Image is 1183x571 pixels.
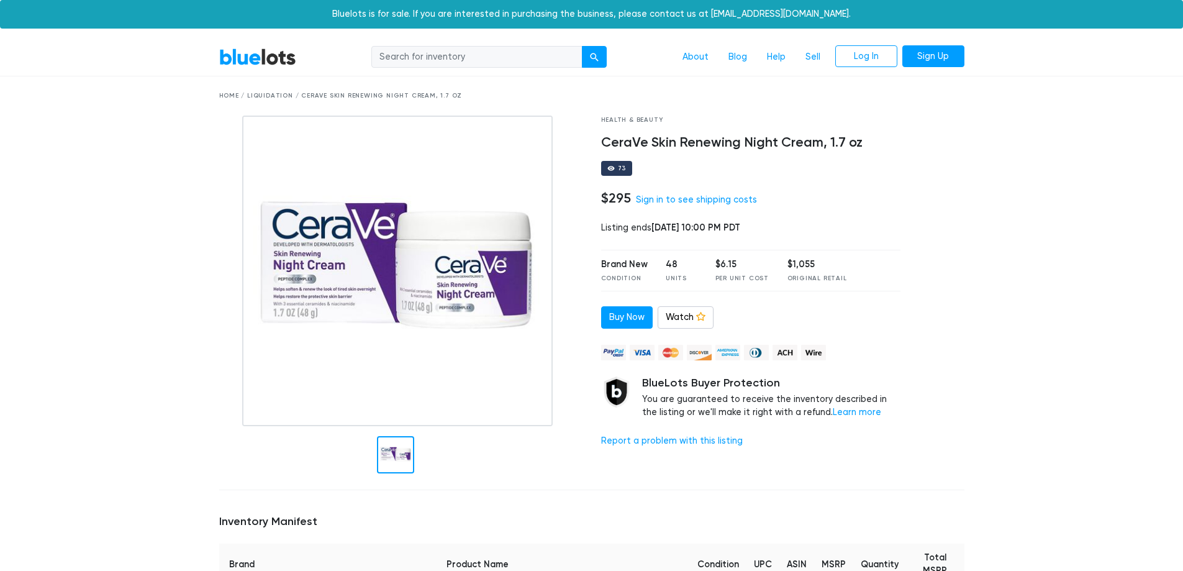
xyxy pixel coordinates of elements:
[658,306,714,329] a: Watch
[902,45,964,68] a: Sign Up
[219,91,964,101] div: Home / Liquidation / CeraVe Skin Renewing Night Cream, 1.7 oz
[630,345,655,360] img: visa-79caf175f036a155110d1892330093d4c38f53c55c9ec9e2c3a54a56571784bb.png
[795,45,830,69] a: Sell
[219,48,296,66] a: BlueLots
[601,274,648,283] div: Condition
[601,306,653,329] a: Buy Now
[673,45,718,69] a: About
[601,436,743,446] a: Report a problem with this listing
[835,45,897,68] a: Log In
[787,274,847,283] div: Original Retail
[601,135,901,151] h4: CeraVe Skin Renewing Night Cream, 1.7 oz
[787,258,847,272] div: $1,055
[618,165,627,171] div: 73
[636,194,757,205] a: Sign in to see shipping costs
[715,258,769,272] div: $6.15
[715,274,769,283] div: Per Unit Cost
[801,345,826,360] img: wire-908396882fe19aaaffefbd8e17b12f2f29708bd78693273c0e28e3a24408487f.png
[666,258,697,272] div: 48
[773,345,797,360] img: ach-b7992fed28a4f97f893c574229be66187b9afb3f1a8d16a4691d3d3140a8ab00.png
[219,515,964,529] h5: Inventory Manifest
[601,377,632,408] img: buyer_protection_shield-3b65640a83011c7d3ede35a8e5a80bfdfaa6a97447f0071c1475b91a4b0b3d01.png
[601,258,648,272] div: Brand New
[642,377,901,419] div: You are guaranteed to receive the inventory described in the listing or we'll make it right with ...
[718,45,757,69] a: Blog
[666,274,697,283] div: Units
[715,345,740,360] img: american_express-ae2a9f97a040b4b41f6397f7637041a5861d5f99d0716c09922aba4e24c8547d.png
[651,222,740,233] span: [DATE] 10:00 PM PDT
[744,345,769,360] img: diners_club-c48f30131b33b1bb0e5d0e2dbd43a8bea4cb12cb2961413e2f4250e06c020426.png
[601,345,626,360] img: paypal_credit-80455e56f6e1299e8d57f40c0dcee7b8cd4ae79b9eccbfc37e2480457ba36de9.png
[601,116,901,125] div: Health & Beauty
[371,46,582,68] input: Search for inventory
[242,116,553,426] img: 77bd7503-995e-4e00-95e6-7b21084e7109-1756693728.jpg
[601,221,901,235] div: Listing ends
[601,190,631,206] h4: $295
[833,407,881,418] a: Learn more
[658,345,683,360] img: mastercard-42073d1d8d11d6635de4c079ffdb20a4f30a903dc55d1612383a1b395dd17f39.png
[757,45,795,69] a: Help
[687,345,712,360] img: discover-82be18ecfda2d062aad2762c1ca80e2d36a4073d45c9e0ffae68cd515fbd3d32.png
[642,377,901,390] h5: BlueLots Buyer Protection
